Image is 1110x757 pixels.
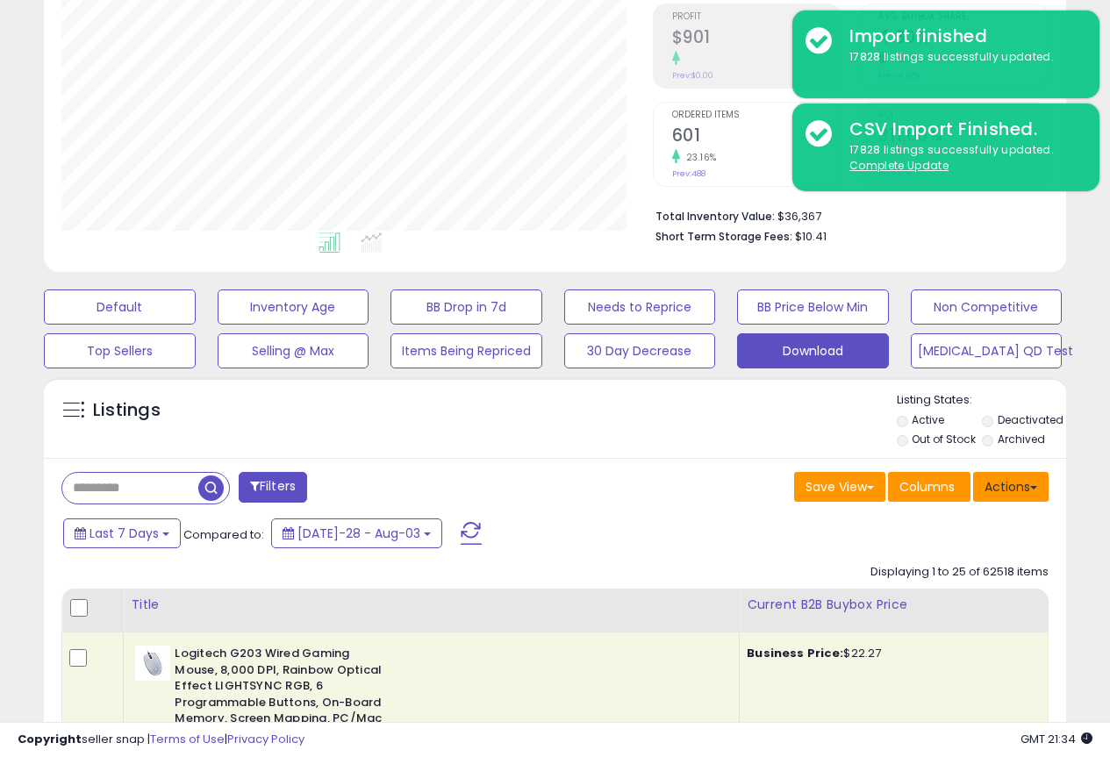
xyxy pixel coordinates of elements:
a: Privacy Policy [227,731,304,747]
span: $10.41 [795,228,827,245]
button: [MEDICAL_DATA] QD Test [911,333,1063,368]
button: Selling @ Max [218,333,369,368]
div: Title [131,596,732,614]
button: Download [737,333,889,368]
button: Top Sellers [44,333,196,368]
div: Import finished [836,24,1086,49]
button: BB Price Below Min [737,289,889,325]
small: 23.16% [680,151,717,164]
span: Last 7 Days [90,525,159,542]
button: 30 Day Decrease [564,333,716,368]
b: Short Term Storage Fees: [655,229,792,244]
strong: Copyright [18,731,82,747]
button: Items Being Repriced [390,333,542,368]
button: Needs to Reprice [564,289,716,325]
button: Last 7 Days [63,518,181,548]
button: [DATE]-28 - Aug-03 [271,518,442,548]
div: $22.27 [747,646,1035,661]
h2: $901 [672,27,841,51]
label: Deactivated [998,412,1063,427]
h5: Listings [93,398,161,423]
a: Terms of Use [150,731,225,747]
div: CSV Import Finished. [836,117,1086,142]
li: $36,367 [655,204,1035,225]
div: seller snap | | [18,732,304,748]
div: 17828 listings successfully updated. [836,49,1086,66]
b: Total Inventory Value: [655,209,775,224]
label: Archived [998,432,1045,446]
span: Columns [899,478,955,496]
h2: 601 [672,125,841,149]
label: Out of Stock [912,432,976,446]
button: Save View [794,472,885,502]
span: Ordered Items [672,111,841,120]
span: Profit [672,12,841,22]
div: 17828 listings successfully updated. [836,142,1086,175]
button: Default [44,289,196,325]
div: Displaying 1 to 25 of 62518 items [870,564,1049,581]
b: Business Price: [747,645,843,661]
button: BB Drop in 7d [390,289,542,325]
button: Actions [973,472,1049,502]
label: Active [912,412,944,427]
span: [DATE]-28 - Aug-03 [297,525,420,542]
button: Inventory Age [218,289,369,325]
button: Non Competitive [911,289,1063,325]
img: 21ZdCGxvC-L._SL40_.jpg [135,646,170,681]
button: Columns [888,472,970,502]
button: Filters [239,472,307,503]
small: Prev: $0.00 [672,70,713,81]
small: Prev: 488 [672,168,705,179]
u: Complete Update [849,158,949,173]
span: Compared to: [183,526,264,543]
p: Listing States: [897,392,1066,409]
span: 2025-08-11 21:34 GMT [1020,731,1092,747]
div: Current B2B Buybox Price [747,596,1041,614]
